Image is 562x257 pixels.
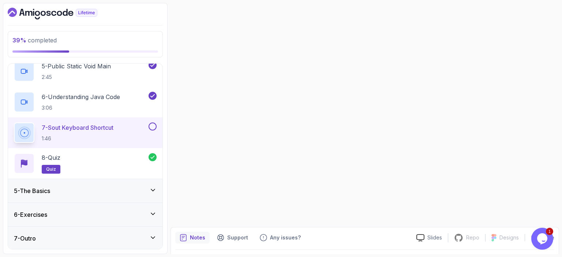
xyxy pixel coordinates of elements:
p: Slides [427,234,442,241]
p: 1:46 [42,135,113,142]
button: Share [525,234,554,241]
span: quiz [46,166,56,172]
button: 6-Exercises [8,203,162,226]
p: 7 - Sout Keyboard Shortcut [42,123,113,132]
h3: 7 - Outro [14,234,36,243]
a: Slides [411,234,448,242]
p: 8 - Quiz [42,153,60,162]
button: 7-Sout Keyboard Shortcut1:46 [14,122,157,143]
p: Any issues? [270,234,301,241]
p: Designs [499,234,519,241]
a: Dashboard [8,8,114,19]
span: 39 % [12,37,26,44]
iframe: chat widget [531,228,555,250]
button: notes button [175,232,210,243]
button: 5-Public Static Void Main2:45 [14,61,157,82]
p: 6 - Understanding Java Code [42,92,120,101]
h3: 5 - The Basics [14,186,50,195]
p: 5 - Public Static Void Main [42,62,111,71]
p: Notes [190,234,205,241]
button: 6-Understanding Java Code3:06 [14,92,157,112]
p: 2:45 [42,73,111,81]
button: 5-The Basics [8,179,162,203]
h3: 6 - Exercises [14,210,47,219]
p: Support [227,234,248,241]
button: 7-Outro [8,227,162,250]
p: 3:06 [42,104,120,112]
button: Feedback button [255,232,305,243]
button: Support button [213,232,252,243]
span: completed [12,37,57,44]
p: Repo [466,234,479,241]
button: 8-Quizquiz [14,153,157,174]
